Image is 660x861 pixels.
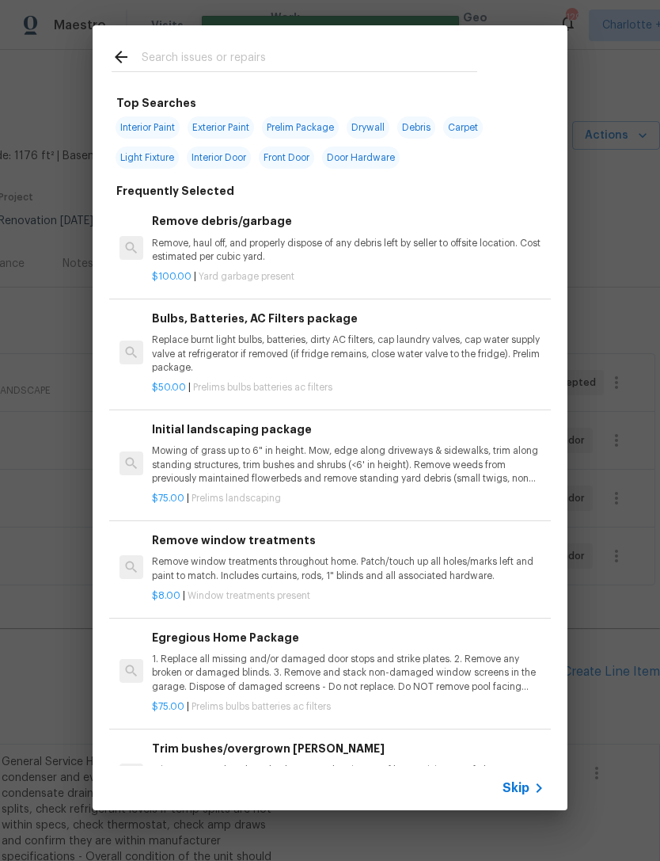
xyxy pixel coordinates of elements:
span: Front Door [259,147,314,169]
span: Debris [397,116,435,139]
span: Skip [503,780,529,796]
p: | [152,589,544,603]
span: $75.00 [152,493,184,503]
span: Prelims bulbs batteries ac filters [193,383,332,392]
span: Carpet [443,116,483,139]
p: | [152,492,544,505]
span: Window treatments present [188,591,310,600]
p: Trim overgrown hegdes & bushes around perimeter of home giving 12" of clearance. Properly dispose... [152,764,544,791]
p: Replace burnt light bulbs, batteries, dirty AC filters, cap laundry valves, cap water supply valv... [152,333,544,374]
p: Remove, haul off, and properly dispose of any debris left by seller to offsite location. Cost est... [152,237,544,264]
span: $8.00 [152,591,180,600]
span: $100.00 [152,272,192,281]
p: | [152,381,544,394]
p: Mowing of grass up to 6" in height. Mow, edge along driveways & sidewalks, trim along standing st... [152,444,544,485]
span: Yard garbage present [199,272,294,281]
p: | [152,700,544,714]
span: $75.00 [152,702,184,711]
h6: Frequently Selected [116,182,234,200]
span: Exterior Paint [188,116,254,139]
span: Prelims bulbs batteries ac filters [192,702,331,711]
h6: Trim bushes/overgrown [PERSON_NAME] [152,740,544,757]
input: Search issues or repairs [142,48,477,71]
span: Prelims landscaping [192,493,281,503]
h6: Egregious Home Package [152,629,544,646]
p: Remove window treatments throughout home. Patch/touch up all holes/marks left and paint to match.... [152,555,544,582]
h6: Remove debris/garbage [152,212,544,230]
span: Light Fixture [116,147,179,169]
h6: Initial landscaping package [152,421,544,438]
p: | [152,270,544,284]
p: 1. Replace all missing and/or damaged door stops and strike plates. 2. Remove any broken or damag... [152,653,544,693]
span: Prelim Package [262,116,339,139]
span: Door Hardware [322,147,400,169]
span: Interior Paint [116,116,180,139]
span: Drywall [347,116,389,139]
h6: Remove window treatments [152,531,544,549]
h6: Top Searches [116,94,196,112]
h6: Bulbs, Batteries, AC Filters package [152,310,544,327]
span: Interior Door [187,147,251,169]
span: $50.00 [152,383,186,392]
